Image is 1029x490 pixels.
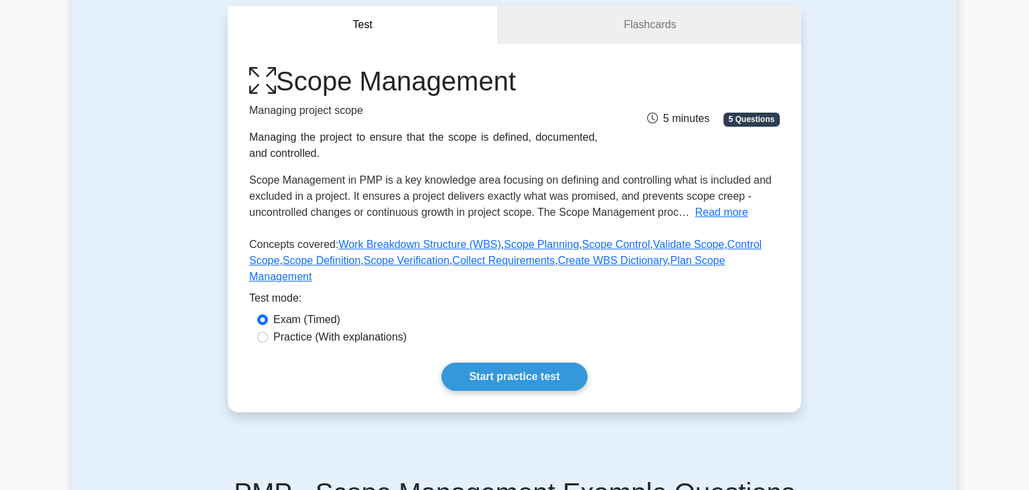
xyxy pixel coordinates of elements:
[653,239,724,250] a: Validate Scope
[724,113,780,126] span: 5 Questions
[228,6,498,44] button: Test
[647,113,709,124] span: 5 minutes
[582,239,650,250] a: Scope Control
[504,239,579,250] a: Scope Planning
[283,255,361,266] a: Scope Definition
[558,255,667,266] a: Create WBS Dictionary
[249,174,772,218] span: Scope Management in PMP is a key knowledge area focusing on defining and controlling what is incl...
[249,65,598,97] h1: Scope Management
[249,237,780,290] p: Concepts covered: , , , , , , , , ,
[364,255,450,266] a: Scope Verification
[249,129,598,162] div: Managing the project to ensure that the scope is defined, documented, and controlled.
[338,239,500,250] a: Work Breakdown Structure (WBS)
[273,312,340,328] label: Exam (Timed)
[249,290,780,312] div: Test mode:
[498,6,801,44] a: Flashcards
[273,329,407,345] label: Practice (With explanations)
[452,255,555,266] a: Collect Requirements
[249,103,598,119] p: Managing project scope
[695,204,748,221] button: Read more
[441,363,587,391] a: Start practice test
